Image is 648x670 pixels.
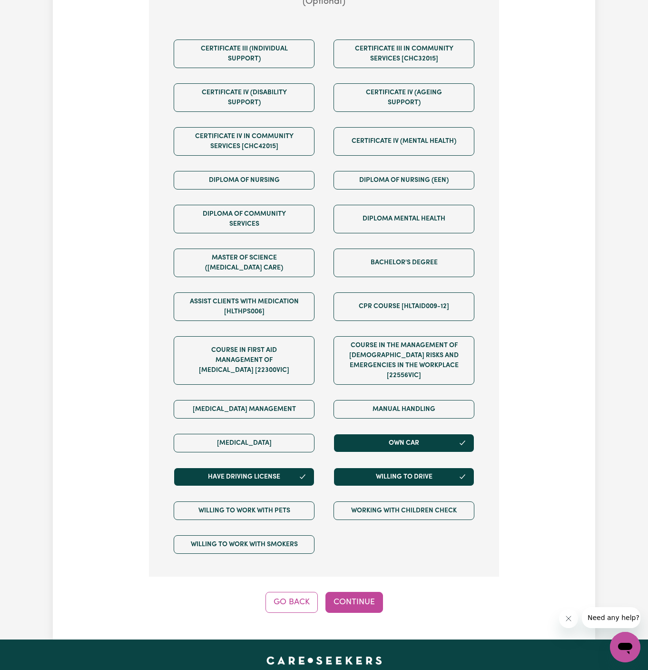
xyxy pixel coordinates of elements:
button: Diploma Mental Health [334,205,474,233]
button: Diploma of Nursing (EEN) [334,171,474,190]
iframe: Button to launch messaging window [610,632,640,662]
button: Own Car [334,434,474,452]
button: Bachelor's Degree [334,249,474,277]
button: Course in the Management of [DEMOGRAPHIC_DATA] Risks and Emergencies in the Workplace [22556VIC] [334,336,474,385]
button: Willing to work with smokers [174,535,314,554]
button: Certificate IV (Disability Support) [174,83,314,112]
button: Certificate IV in Community Services [CHC42015] [174,127,314,156]
button: Willing to drive [334,468,474,486]
iframe: Message from company [582,607,640,628]
button: [MEDICAL_DATA] Management [174,400,314,419]
button: Certificate III (Individual Support) [174,40,314,68]
button: Go Back [265,592,318,613]
button: Certificate IV (Mental Health) [334,127,474,156]
button: Course in First Aid Management of [MEDICAL_DATA] [22300VIC] [174,336,314,385]
button: Master of Science ([MEDICAL_DATA] Care) [174,249,314,277]
iframe: Close message [559,609,578,628]
button: Diploma of Community Services [174,205,314,233]
button: Assist clients with medication [HLTHPS006] [174,292,314,321]
button: Certificate III in Community Services [CHC32015] [334,40,474,68]
button: CPR Course [HLTAID009-12] [334,292,474,321]
a: Careseekers home page [266,657,382,664]
button: Manual Handling [334,400,474,419]
button: Have driving license [174,468,314,486]
button: Diploma of Nursing [174,171,314,190]
button: Working with Children Check [334,501,474,520]
button: Continue [325,592,383,613]
button: Willing to work with pets [174,501,314,520]
button: Certificate IV (Ageing Support) [334,83,474,112]
button: [MEDICAL_DATA] [174,434,314,452]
